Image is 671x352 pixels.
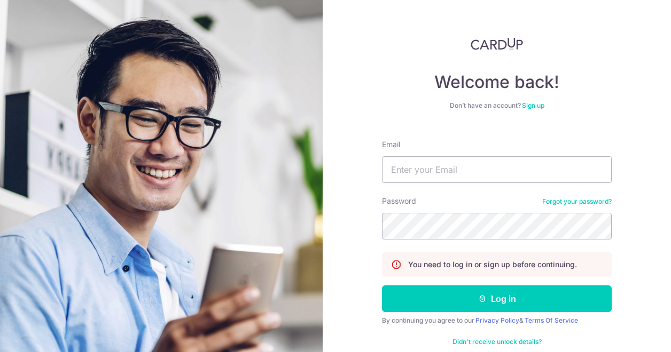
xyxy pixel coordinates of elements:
[452,338,542,346] a: Didn't receive unlock details?
[525,316,578,324] a: Terms Of Service
[475,316,519,324] a: Privacy Policy
[408,259,577,270] p: You need to log in or sign up before continuing.
[382,101,612,110] div: Don’t have an account?
[542,197,612,206] a: Forgot your password?
[382,71,612,93] h4: Welcome back!
[382,139,400,150] label: Email
[382,316,612,325] div: By continuing you agree to our &
[471,37,523,50] img: CardUp Logo
[382,196,416,206] label: Password
[522,101,544,109] a: Sign up
[382,156,612,183] input: Enter your Email
[382,285,612,312] button: Log in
